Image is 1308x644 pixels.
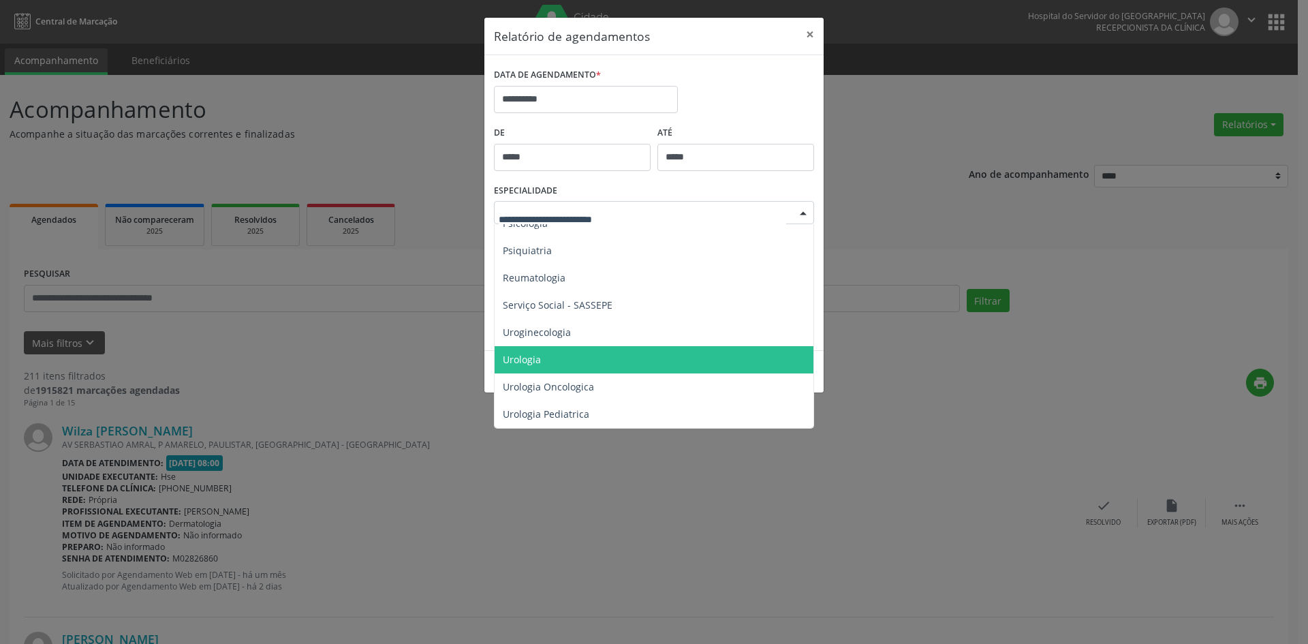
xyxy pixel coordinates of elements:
span: Psiquiatria [503,244,552,257]
span: Urologia [503,353,541,366]
label: DATA DE AGENDAMENTO [494,65,601,86]
label: ESPECIALIDADE [494,181,557,202]
button: Close [796,18,824,51]
h5: Relatório de agendamentos [494,27,650,45]
span: Urologia Oncologica [503,380,594,393]
span: Uroginecologia [503,326,571,339]
label: ATÉ [657,123,814,144]
label: De [494,123,651,144]
span: Urologia Pediatrica [503,408,589,420]
span: Serviço Social - SASSEPE [503,298,612,311]
span: Reumatologia [503,271,565,284]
